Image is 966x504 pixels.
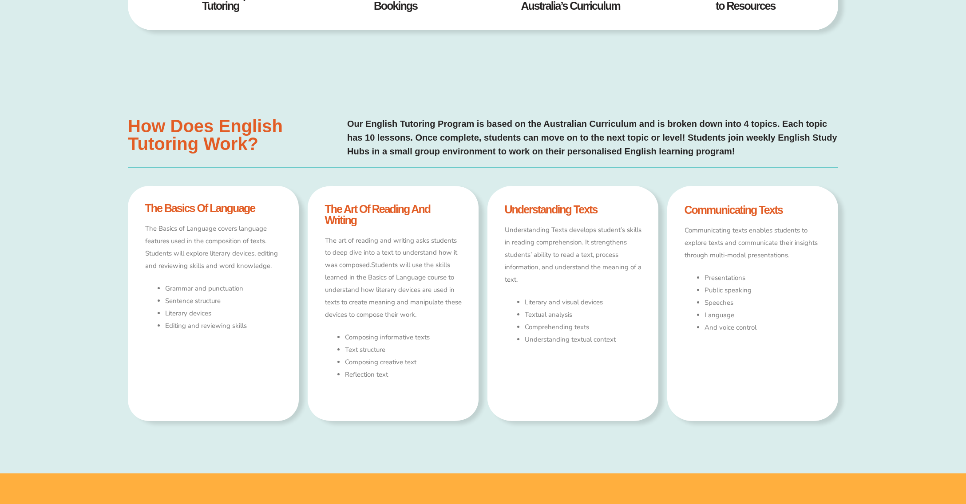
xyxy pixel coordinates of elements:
[685,205,821,216] h4: Communicating Texts
[347,117,838,158] p: Our English Tutoring Program is based on the Australian Curriculum and is broken down into 4 topi...
[505,224,641,286] p: Understanding Texts develops student’s skills in reading comprehension. It strengthens students’ ...
[525,309,641,321] li: Textual analysis
[525,296,641,309] li: Literary and visual devices
[165,283,282,295] li: Grammar and punctuation
[705,272,821,284] li: Presentations
[128,117,338,153] h3: How Does english Tutoring Work?
[705,284,821,297] li: Public speaking
[525,334,641,346] p: Understanding textual context
[345,369,462,381] li: Reflection text
[525,321,641,334] li: Comprehending texts
[705,309,821,322] li: Language
[325,235,462,321] p: The art of reading and writing asks students to deep dive into a text to understand how it was co...
[165,307,282,320] li: Literary devices
[505,204,641,215] h4: understanding texts
[685,224,821,262] p: Communicating texts enables students to explore texts and communicate their insights through mult...
[345,331,462,344] li: Composing informative texts
[345,344,462,356] li: Text structure
[705,297,821,309] li: Speeches
[705,322,821,334] li: And voice control
[345,356,462,369] li: Composing creative text
[814,404,966,504] iframe: Chat Widget
[165,295,282,307] li: Sentence structure
[145,223,282,272] p: The Basics of Language covers language features used in the composition of texts. Students will e...
[325,204,462,226] h4: the art of reading and writing
[145,203,282,214] h4: the basics of language
[165,320,282,332] li: Editing and reviewing skills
